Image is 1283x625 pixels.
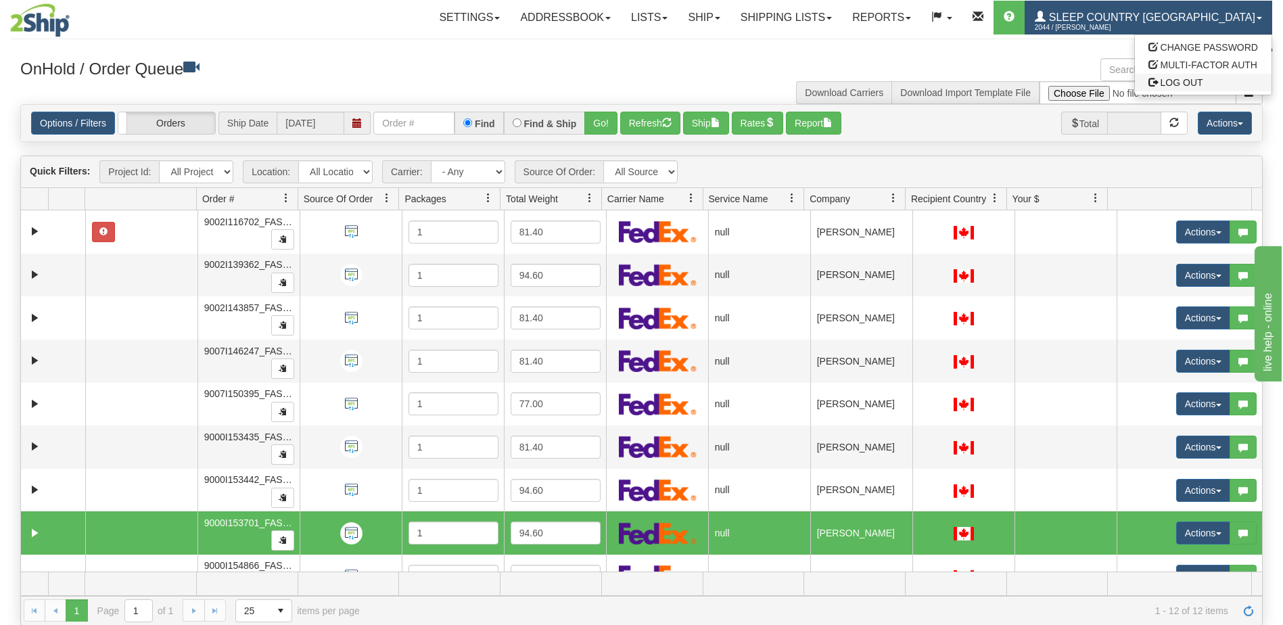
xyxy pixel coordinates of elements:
[271,488,294,508] button: Copy to clipboard
[21,156,1262,188] div: grid toolbar
[786,112,841,135] button: Report
[1161,60,1257,70] span: MULTI-FACTOR AUTH
[619,350,697,372] img: FedEx
[619,522,697,545] img: FedEx
[1176,479,1230,502] button: Actions
[732,112,784,135] button: Rates
[810,192,850,206] span: Company
[340,393,363,415] img: API
[271,229,294,250] button: Copy to clipboard
[954,527,974,540] img: CA
[1040,81,1236,104] input: Import
[708,296,810,340] td: null
[911,192,986,206] span: Recipient Country
[204,560,296,571] span: 9000I154866_FASUS
[619,221,697,243] img: FedEx
[810,296,912,340] td: [PERSON_NAME]
[26,482,43,499] a: Expand
[1176,565,1230,588] button: Actions
[810,340,912,383] td: [PERSON_NAME]
[1176,306,1230,329] button: Actions
[708,383,810,426] td: null
[1161,42,1258,53] span: CHANGE PASSWORD
[271,444,294,465] button: Copy to clipboard
[375,187,398,210] a: Source Of Order filter column settings
[10,3,70,37] img: logo2044.jpg
[382,160,431,183] span: Carrier:
[204,474,296,485] span: 9000I153442_FASUS
[900,87,1031,98] a: Download Import Template File
[1135,56,1272,74] a: MULTI-FACTOR AUTH
[619,479,697,501] img: FedEx
[1025,1,1272,34] a: Sleep Country [GEOGRAPHIC_DATA] 2044 / [PERSON_NAME]
[842,1,921,34] a: Reports
[810,511,912,555] td: [PERSON_NAME]
[26,438,43,455] a: Expand
[954,355,974,369] img: CA
[340,479,363,501] img: API
[204,517,296,528] span: 9000I153701_FASUS
[708,425,810,469] td: null
[340,264,363,286] img: API
[1046,11,1255,23] span: Sleep Country [GEOGRAPHIC_DATA]
[235,599,292,622] span: Page sizes drop down
[204,432,296,442] span: 9000I153435_FASUS
[204,302,296,313] span: 9002I143857_FASUS
[243,160,298,183] span: Location:
[204,346,296,356] span: 9007I146247_FASUS
[270,600,291,622] span: select
[954,441,974,455] img: CA
[524,119,577,129] label: Find & Ship
[66,599,87,621] span: Page 1
[620,112,680,135] button: Refresh
[26,267,43,283] a: Expand
[1176,264,1230,287] button: Actions
[708,511,810,555] td: null
[954,398,974,411] img: CA
[730,1,842,34] a: Shipping lists
[619,264,697,286] img: FedEx
[275,187,298,210] a: Order # filter column settings
[30,164,90,178] label: Quick Filters:
[26,396,43,413] a: Expand
[954,570,974,584] img: CA
[340,307,363,329] img: API
[1176,350,1230,373] button: Actions
[810,383,912,426] td: [PERSON_NAME]
[1135,39,1272,56] a: CHANGE PASSWORD
[340,350,363,372] img: API
[271,273,294,293] button: Copy to clipboard
[983,187,1006,210] a: Recipient Country filter column settings
[619,565,697,587] img: FedEx
[26,352,43,369] a: Expand
[954,312,974,325] img: CA
[683,112,729,135] button: Ship
[584,112,617,135] button: Go!
[379,605,1228,616] span: 1 - 12 of 12 items
[340,522,363,545] img: API
[621,1,678,34] a: Lists
[708,210,810,254] td: null
[954,484,974,498] img: CA
[1176,221,1230,244] button: Actions
[26,223,43,240] a: Expand
[10,46,1273,57] div: Support: 1 - 855 - 55 - 2SHIP
[1238,599,1259,621] a: Refresh
[204,259,296,270] span: 9002I139362_FASUS
[578,187,601,210] a: Total Weight filter column settings
[477,187,500,210] a: Packages filter column settings
[506,192,558,206] span: Total Weight
[204,388,296,399] span: 9007I150395_FASUS
[1135,74,1272,91] a: LOG OUT
[235,599,360,622] span: items per page
[97,599,174,622] span: Page of 1
[708,254,810,297] td: null
[244,604,262,618] span: 25
[680,187,703,210] a: Carrier Name filter column settings
[882,187,905,210] a: Company filter column settings
[271,530,294,551] button: Copy to clipboard
[304,192,373,206] span: Source Of Order
[202,192,234,206] span: Order #
[20,58,632,78] h3: OnHold / Order Queue
[810,425,912,469] td: [PERSON_NAME]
